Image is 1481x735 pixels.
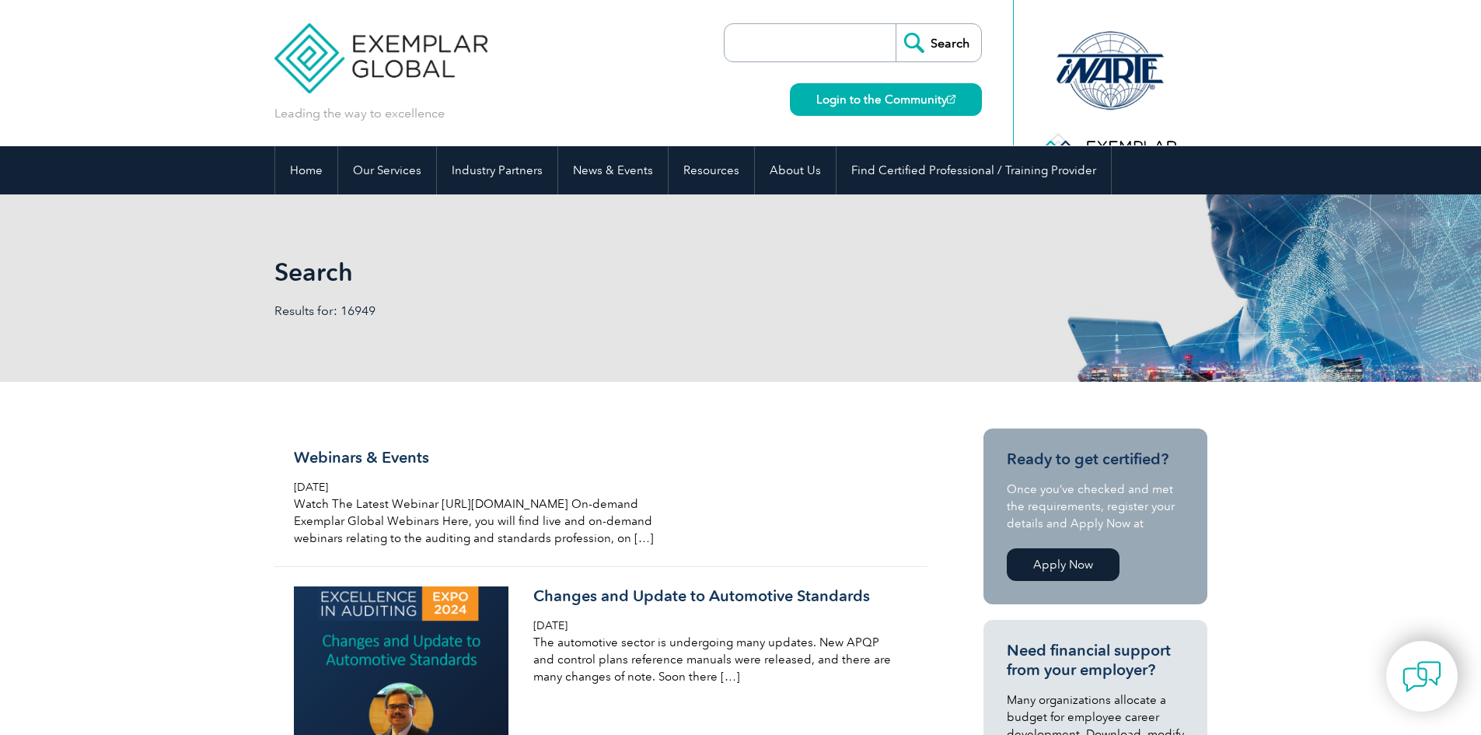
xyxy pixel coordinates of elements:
[294,481,328,494] span: [DATE]
[1007,548,1119,581] a: Apply Now
[437,146,557,194] a: Industry Partners
[1007,641,1184,680] h3: Need financial support from your employer?
[274,257,871,287] h1: Search
[755,146,836,194] a: About Us
[790,83,982,116] a: Login to the Community
[947,95,955,103] img: open_square.png
[896,24,981,61] input: Search
[274,429,927,567] a: Webinars & Events [DATE] Watch The Latest Webinar [URL][DOMAIN_NAME] On-demand Exemplar Global We...
[533,619,568,632] span: [DATE]
[1402,657,1441,696] img: contact-chat.png
[837,146,1111,194] a: Find Certified Professional / Training Provider
[1007,481,1184,532] p: Once you’ve checked and met the requirements, register your details and Apply Now at
[274,303,741,320] p: Results for: 16949
[338,146,436,194] a: Our Services
[669,146,754,194] a: Resources
[533,634,902,685] p: The automotive sector is undergoing many updates. New APQP and control plans reference manuals we...
[533,586,902,606] h3: Changes and Update to Automotive Standards
[294,448,662,467] h3: Webinars & Events
[1007,450,1184,469] h3: Ready to get certified?
[294,495,662,547] p: Watch The Latest Webinar [URL][DOMAIN_NAME] On-demand Exemplar Global Webinars Here, you will fin...
[558,146,668,194] a: News & Events
[274,105,445,122] p: Leading the way to excellence
[275,146,337,194] a: Home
